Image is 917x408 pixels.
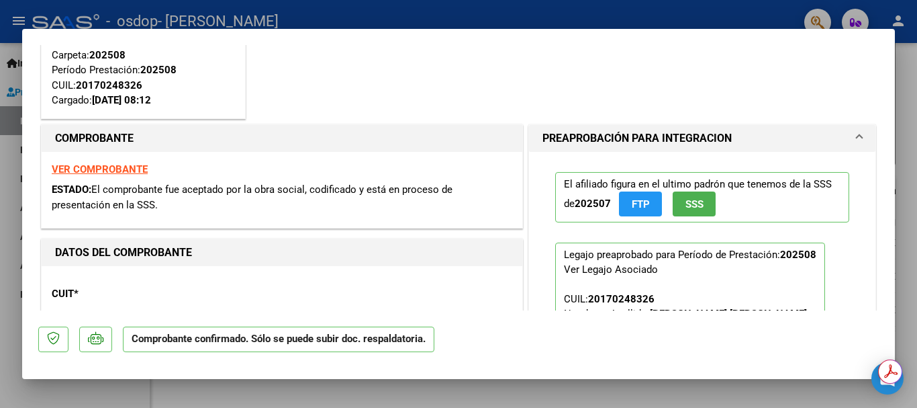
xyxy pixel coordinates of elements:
span: ESTADO: [52,183,91,196]
strong: 202508 [780,249,816,261]
span: FTP [632,198,650,210]
strong: [PERSON_NAME] [PERSON_NAME] [650,308,807,320]
a: VER COMPROBANTE [52,163,148,175]
div: Ver Legajo Asociado [564,262,658,277]
span: SSS [685,198,704,210]
strong: 202508 [140,64,177,76]
div: 20170248326 [588,292,655,307]
button: FTP [619,192,662,216]
strong: COMPROBANTE [55,132,134,145]
p: Comprobante confirmado. Sólo se puede subir doc. respaldatoria. [123,327,434,353]
div: Open Intercom Messenger [871,362,904,395]
button: SSS [673,192,716,216]
p: El afiliado figura en el ultimo padrón que tenemos de la SSS de [555,172,849,222]
strong: DATOS DEL COMPROBANTE [55,246,192,259]
strong: [DATE] 08:12 [92,94,151,106]
span: CUIL: Nombre y Apellido: Período Desde: Período Hasta: Admite Dependencia: [564,293,807,379]
p: CUIT [52,286,190,302]
strong: 202508 [89,49,126,61]
h1: PREAPROBACIÓN PARA INTEGRACION [542,130,732,147]
span: El comprobante fue aceptado por la obra social, codificado y está en proceso de presentación en l... [52,183,452,211]
div: 20170248326 [76,78,142,93]
p: Legajo preaprobado para Período de Prestación: [555,243,825,386]
strong: 202507 [575,198,611,210]
mat-expansion-panel-header: PREAPROBACIÓN PARA INTEGRACION [529,125,875,152]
